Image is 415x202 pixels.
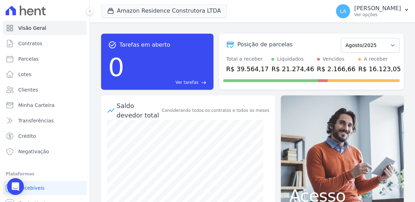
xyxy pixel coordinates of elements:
[358,64,401,74] div: R$ 16.123,05
[6,170,84,178] div: Plataformas
[176,79,198,86] span: Ver tarefas
[18,117,54,124] span: Transferências
[226,64,269,74] div: R$ 39.564,17
[108,41,117,49] span: task_alt
[3,21,87,35] a: Visão Geral
[364,55,388,63] div: A receber
[3,36,87,50] a: Contratos
[3,114,87,128] a: Transferências
[354,12,401,18] p: Ver opções
[18,25,46,32] span: Visão Geral
[101,4,227,18] button: Amazon Residence Construtora LTDA
[277,55,304,63] div: Liquidados
[201,80,206,85] span: east
[3,67,87,81] a: Lotes
[323,55,344,63] div: Vencidos
[340,9,346,14] span: LA
[18,102,54,109] span: Minha Carteira
[3,144,87,159] a: Negativação
[18,184,45,191] span: Recebíveis
[3,98,87,112] a: Minha Carteira
[18,55,39,62] span: Parcelas
[18,86,38,93] span: Clientes
[3,181,87,195] a: Recebíveis
[18,40,42,47] span: Contratos
[7,178,24,195] div: Open Intercom Messenger
[18,148,49,155] span: Negativação
[108,49,124,86] div: 0
[117,101,160,120] div: Saldo devedor total
[226,55,269,63] div: Total a receber
[3,83,87,97] a: Clientes
[119,41,170,49] span: Tarefas em aberto
[271,64,314,74] div: R$ 21.274,46
[18,71,32,78] span: Lotes
[3,129,87,143] a: Crédito
[127,79,206,86] a: Ver tarefas east
[354,5,401,12] p: [PERSON_NAME]
[18,133,36,140] span: Crédito
[330,1,415,21] button: LA [PERSON_NAME] Ver opções
[162,107,269,114] div: Considerando todos os contratos e todos os meses
[3,52,87,66] a: Parcelas
[317,64,356,74] div: R$ 2.166,66
[237,40,293,49] div: Posição de parcelas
